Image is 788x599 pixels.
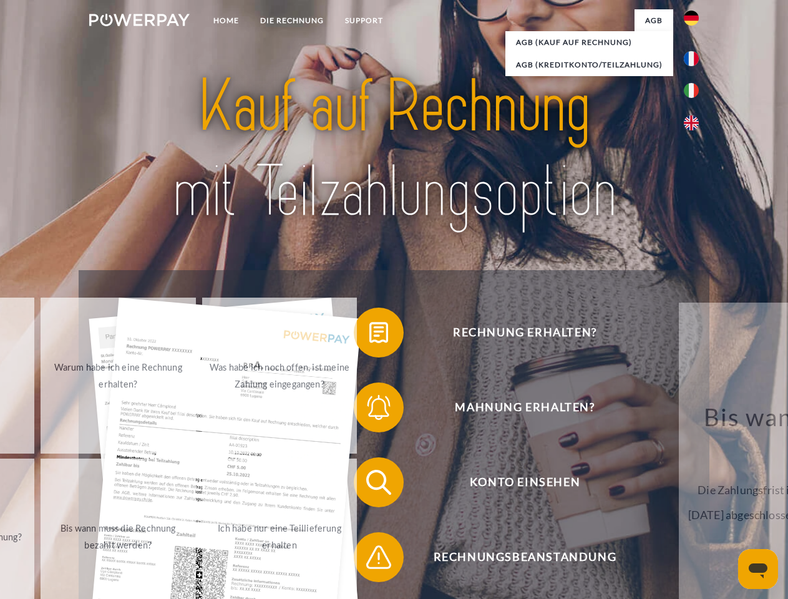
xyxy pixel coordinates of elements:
[89,14,190,26] img: logo-powerpay-white.svg
[210,520,350,553] div: Ich habe nur eine Teillieferung erhalten
[684,11,699,26] img: de
[363,317,394,348] img: qb_bill.svg
[505,31,673,54] a: AGB (Kauf auf Rechnung)
[684,115,699,130] img: en
[372,457,678,507] span: Konto einsehen
[202,298,358,454] a: Was habe ich noch offen, ist meine Zahlung eingegangen?
[354,457,678,507] button: Konto einsehen
[738,549,778,589] iframe: Schaltfläche zum Öffnen des Messaging-Fensters
[363,467,394,498] img: qb_search.svg
[684,51,699,66] img: fr
[363,392,394,423] img: qb_bell.svg
[48,359,188,392] div: Warum habe ich eine Rechnung erhalten?
[372,532,678,582] span: Rechnungsbeanstandung
[334,9,394,32] a: SUPPORT
[203,9,250,32] a: Home
[119,60,669,239] img: title-powerpay_de.svg
[505,54,673,76] a: AGB (Kreditkonto/Teilzahlung)
[210,359,350,392] div: Was habe ich noch offen, ist meine Zahlung eingegangen?
[363,542,394,573] img: qb_warning.svg
[48,520,188,553] div: Bis wann muss die Rechnung bezahlt werden?
[635,9,673,32] a: agb
[250,9,334,32] a: DIE RECHNUNG
[684,83,699,98] img: it
[354,532,678,582] button: Rechnungsbeanstandung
